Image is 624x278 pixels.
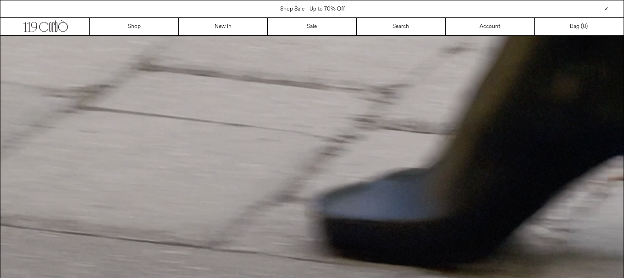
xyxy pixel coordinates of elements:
a: Bag () [535,18,624,35]
a: Search [357,18,446,35]
a: Shop [90,18,179,35]
span: 0 [583,23,586,30]
a: Sale [268,18,357,35]
a: Shop Sale - Up to 70% Off [280,6,345,13]
a: Account [446,18,535,35]
span: ) [583,22,588,31]
a: New In [179,18,268,35]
